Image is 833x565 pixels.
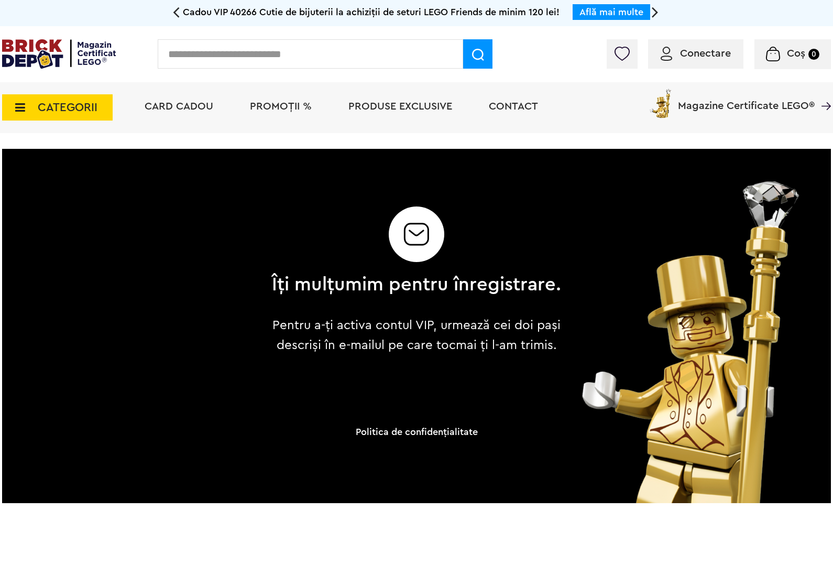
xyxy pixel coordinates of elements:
[250,101,312,112] a: PROMOȚII %
[264,316,569,355] p: Pentru a-ți activa contul VIP, urmează cei doi pași descriși în e-mailul pe care tocmai ți l-am t...
[183,7,560,17] span: Cadou VIP 40266 Cutie de bijuterii la achiziții de seturi LEGO Friends de minim 120 lei!
[680,48,731,59] span: Conectare
[661,48,731,59] a: Conectare
[145,101,213,112] a: Card Cadou
[356,427,478,437] a: Politica de confidenţialitate
[579,7,643,17] a: Află mai multe
[815,87,831,97] a: Magazine Certificate LEGO®
[787,48,805,59] span: Coș
[348,101,452,112] a: Produse exclusive
[489,101,538,112] a: Contact
[272,275,562,295] h2: Îți mulțumim pentru înregistrare.
[678,87,815,111] span: Magazine Certificate LEGO®
[808,49,819,60] small: 0
[38,102,97,113] span: CATEGORII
